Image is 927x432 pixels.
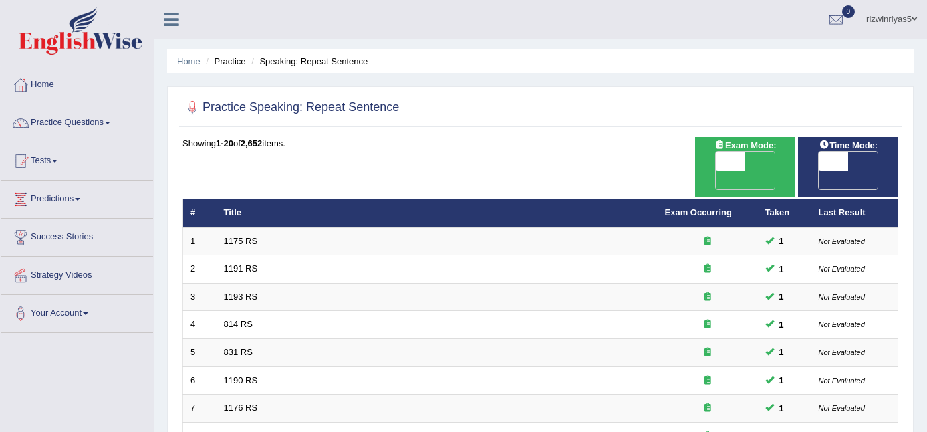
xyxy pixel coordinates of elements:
small: Not Evaluated [819,293,865,301]
div: Show exams occurring in exams [695,137,795,197]
a: Success Stories [1,219,153,252]
span: 0 [842,5,855,18]
span: You can still take this question [774,318,789,332]
div: Exam occurring question [665,318,751,331]
div: Showing of items. [182,137,898,150]
td: 5 [183,339,217,367]
th: # [183,199,217,227]
div: Exam occurring question [665,235,751,248]
small: Not Evaluated [819,376,865,385]
span: You can still take this question [774,373,789,387]
li: Speaking: Repeat Sentence [248,55,368,68]
div: Exam occurring question [665,291,751,304]
td: 3 [183,283,217,311]
a: 814 RS [224,319,253,329]
span: You can still take this question [774,234,789,248]
a: 1175 RS [224,236,258,246]
a: Home [177,56,201,66]
small: Not Evaluated [819,404,865,412]
a: 1193 RS [224,292,258,302]
td: 6 [183,366,217,395]
span: You can still take this question [774,262,789,276]
span: You can still take this question [774,401,789,415]
a: Exam Occurring [665,207,732,217]
small: Not Evaluated [819,265,865,273]
div: Exam occurring question [665,346,751,359]
th: Last Result [811,199,898,227]
th: Taken [758,199,811,227]
span: Time Mode: [813,138,883,152]
small: Not Evaluated [819,348,865,356]
div: Exam occurring question [665,263,751,276]
td: 1 [183,227,217,255]
th: Title [217,199,658,227]
li: Practice [203,55,245,68]
a: Home [1,66,153,100]
a: Your Account [1,295,153,328]
span: You can still take this question [774,345,789,359]
a: Predictions [1,181,153,214]
td: 4 [183,311,217,339]
a: 1190 RS [224,375,258,385]
td: 2 [183,255,217,284]
a: Tests [1,142,153,176]
div: Exam occurring question [665,374,751,387]
span: You can still take this question [774,290,789,304]
td: 7 [183,395,217,423]
b: 1-20 [216,138,233,148]
a: Practice Questions [1,104,153,138]
a: 831 RS [224,347,253,357]
div: Exam occurring question [665,402,751,415]
small: Not Evaluated [819,320,865,328]
span: Exam Mode: [709,138,781,152]
b: 2,652 [241,138,263,148]
a: 1176 RS [224,403,258,413]
a: Strategy Videos [1,257,153,290]
a: 1191 RS [224,263,258,274]
h2: Practice Speaking: Repeat Sentence [182,98,399,118]
small: Not Evaluated [819,237,865,245]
